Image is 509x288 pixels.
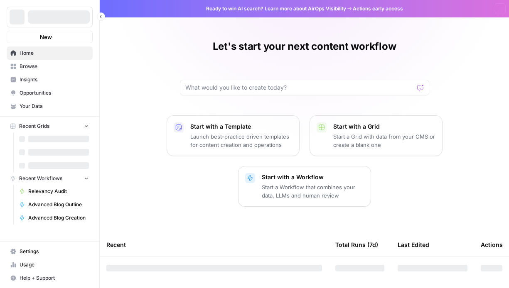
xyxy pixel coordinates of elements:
a: Home [7,46,93,60]
a: Browse [7,60,93,73]
span: Recent Workflows [19,175,62,182]
span: Help + Support [20,274,89,282]
button: Recent Workflows [7,172,93,185]
a: Your Data [7,100,93,113]
a: Settings [7,245,93,258]
span: Recent Grids [19,122,49,130]
a: Opportunities [7,86,93,100]
button: Start with a GridStart a Grid with data from your CMS or create a blank one [310,115,443,156]
p: Start with a Workflow [262,173,364,181]
span: Insights [20,76,89,83]
button: Start with a TemplateLaunch best-practice driven templates for content creation and operations [167,115,300,156]
button: New [7,31,93,43]
p: Start a Workflow that combines your data, LLMs and human review [262,183,364,200]
a: Advanced Blog Outline [15,198,93,211]
span: Actions early access [353,5,403,12]
button: Help + Support [7,271,93,285]
span: Advanced Blog Creation [28,214,89,222]
h1: Let's start your next content workflow [213,40,396,53]
span: Your Data [20,103,89,110]
p: Start a Grid with data from your CMS or create a blank one [333,132,435,149]
a: Relevancy Audit [15,185,93,198]
input: What would you like to create today? [185,83,414,92]
span: Settings [20,248,89,255]
a: Usage [7,258,93,271]
span: Browse [20,63,89,70]
span: Usage [20,261,89,268]
span: New [40,33,52,41]
span: Advanced Blog Outline [28,201,89,208]
p: Start with a Grid [333,122,435,131]
a: Insights [7,73,93,86]
p: Launch best-practice driven templates for content creation and operations [190,132,293,149]
button: Start with a WorkflowStart a Workflow that combines your data, LLMs and human review [238,166,371,207]
span: Relevancy Audit [28,188,89,195]
div: Recent [106,233,322,256]
div: Actions [481,233,503,256]
a: Learn more [265,5,292,12]
span: Home [20,49,89,57]
span: Opportunities [20,89,89,97]
button: Recent Grids [7,120,93,132]
p: Start with a Template [190,122,293,131]
div: Total Runs (7d) [335,233,378,256]
div: Last Edited [398,233,429,256]
span: Ready to win AI search? about AirOps Visibility [206,5,346,12]
a: Advanced Blog Creation [15,211,93,225]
